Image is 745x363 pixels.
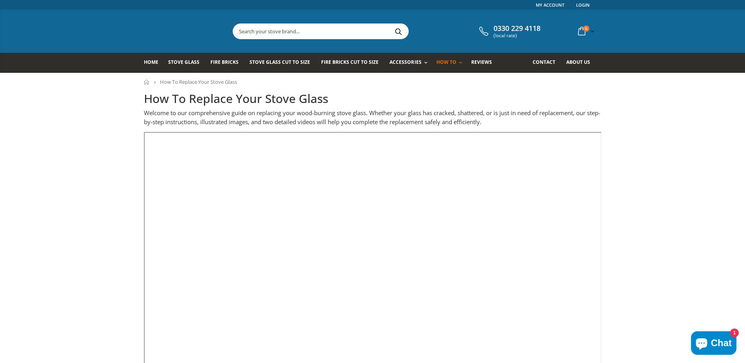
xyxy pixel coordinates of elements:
[168,59,199,65] span: Stove Glass
[144,108,601,126] p: Welcome to our comprehensive guide on replacing your wood-burning stove glass. Whether your glass...
[390,53,431,73] a: Accessories
[390,59,421,65] span: Accessories
[233,24,496,39] input: Search your stove brand...
[144,59,158,65] span: Home
[583,25,589,32] span: 0
[144,79,150,85] a: Home
[494,24,540,33] span: 0330 229 4118
[566,53,596,73] a: About us
[689,331,739,357] inbox-online-store-chat: Shopify online store chat
[575,23,596,39] a: 0
[144,91,601,107] h1: How To Replace Your Stove Glass
[477,24,540,38] a: 0330 229 4118 (local rate)
[566,59,590,65] span: About us
[160,78,237,85] span: How To Replace Your Stove Glass
[436,59,456,65] span: How To
[168,53,205,73] a: Stove Glass
[210,53,244,73] a: Fire Bricks
[390,24,408,39] button: Search
[494,33,540,38] span: (local rate)
[210,59,239,65] span: Fire Bricks
[321,53,384,73] a: Fire Bricks Cut To Size
[250,53,316,73] a: Stove Glass Cut To Size
[471,59,492,65] span: Reviews
[250,59,310,65] span: Stove Glass Cut To Size
[533,53,561,73] a: Contact
[471,53,498,73] a: Reviews
[436,53,466,73] a: How To
[321,59,379,65] span: Fire Bricks Cut To Size
[533,59,555,65] span: Contact
[144,53,164,73] a: Home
